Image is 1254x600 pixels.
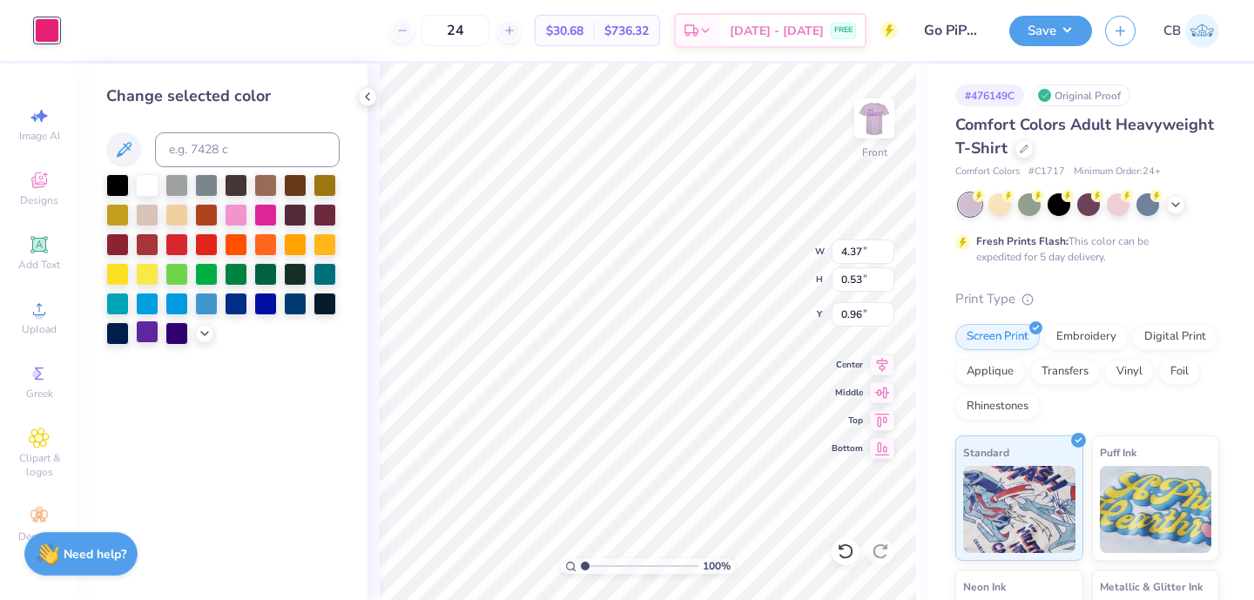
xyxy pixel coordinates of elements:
div: Screen Print [955,324,1040,350]
div: Rhinestones [955,394,1040,420]
span: Image AI [19,129,60,143]
span: Neon Ink [963,577,1006,596]
strong: Need help? [64,546,126,563]
input: Untitled Design [911,13,996,48]
span: 100 % [703,558,731,574]
span: Middle [832,387,863,399]
img: Front [857,101,892,136]
span: Standard [963,443,1009,462]
span: Add Text [18,258,60,272]
span: Comfort Colors Adult Heavyweight T-Shirt [955,114,1214,158]
span: Top [832,415,863,427]
span: Center [832,359,863,371]
div: Digital Print [1133,324,1217,350]
div: # 476149C [955,84,1024,106]
span: CB [1163,21,1181,41]
div: Original Proof [1033,84,1130,106]
div: Foil [1159,359,1200,385]
a: CB [1163,14,1219,48]
input: e.g. 7428 c [155,132,340,167]
img: Caroline Beach [1185,14,1219,48]
span: Metallic & Glitter Ink [1100,577,1203,596]
span: $736.32 [604,22,649,40]
span: [DATE] - [DATE] [730,22,824,40]
span: Upload [22,322,57,336]
div: Change selected color [106,84,340,108]
span: Bottom [832,442,863,455]
strong: Fresh Prints Flash: [976,234,1069,248]
img: Puff Ink [1100,466,1212,553]
div: Vinyl [1105,359,1154,385]
span: Comfort Colors [955,165,1020,179]
span: $30.68 [546,22,583,40]
span: Puff Ink [1100,443,1136,462]
img: Standard [963,466,1075,553]
span: Clipart & logos [9,451,70,479]
span: FREE [834,24,853,37]
input: – – [421,15,489,46]
div: Embroidery [1045,324,1128,350]
span: # C1717 [1028,165,1065,179]
span: Decorate [18,529,60,543]
div: This color can be expedited for 5 day delivery. [976,233,1190,265]
div: Transfers [1030,359,1100,385]
div: Front [862,145,887,160]
span: Designs [20,193,58,207]
span: Greek [26,387,53,401]
span: Minimum Order: 24 + [1074,165,1161,179]
div: Print Type [955,289,1219,309]
button: Save [1009,16,1092,46]
div: Applique [955,359,1025,385]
